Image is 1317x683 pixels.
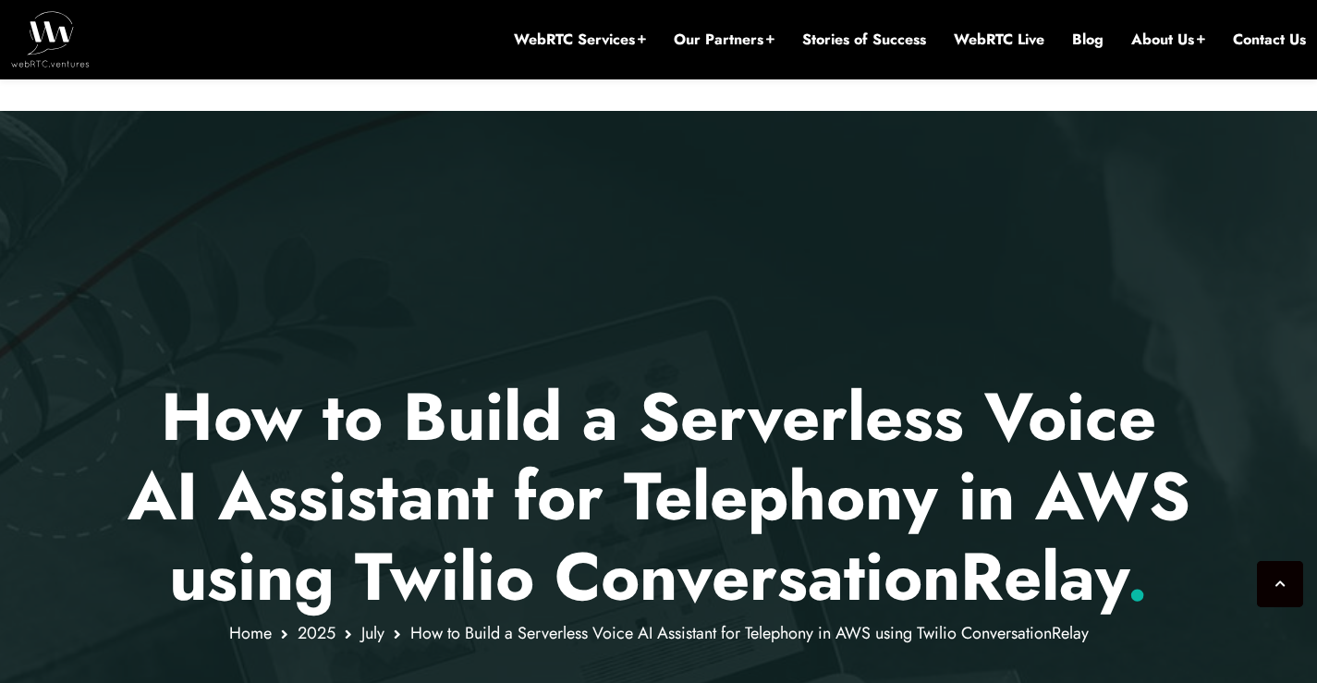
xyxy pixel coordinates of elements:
[802,30,926,50] a: Stories of Success
[674,30,774,50] a: Our Partners
[298,621,335,645] a: 2025
[1127,529,1148,625] span: .
[514,30,646,50] a: WebRTC Services
[1233,30,1306,50] a: Contact Us
[410,621,1089,645] span: How to Build a Serverless Voice AI Assistant for Telephony in AWS using Twilio ConversationRelay
[117,377,1200,616] p: How to Build a Serverless Voice AI Assistant for Telephony in AWS using Twilio ConversationRelay
[1072,30,1104,50] a: Blog
[361,621,384,645] a: July
[1131,30,1205,50] a: About Us
[954,30,1044,50] a: WebRTC Live
[229,621,272,645] a: Home
[11,11,90,67] img: WebRTC.ventures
